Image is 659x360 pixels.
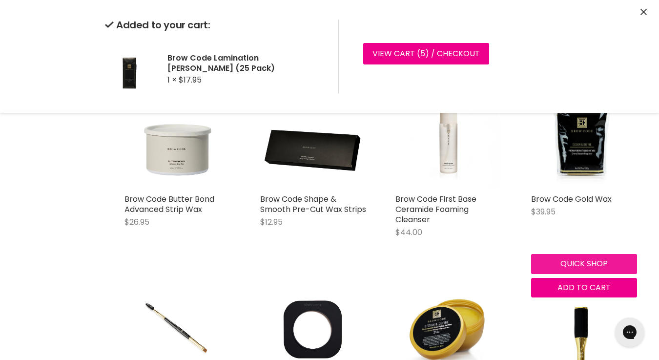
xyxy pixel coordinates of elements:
[363,43,489,64] a: View cart (5) / Checkout
[557,282,611,293] span: Add to cart
[105,20,323,31] h2: Added to your cart:
[167,74,177,85] span: 1 ×
[105,44,154,93] img: Brow Code Lamination Combs (25 Pack)
[420,48,425,59] span: 5
[531,254,638,274] button: Quick shop
[260,193,366,215] a: Brow Code Shape & Smooth Pre-Cut Wax Strips
[395,83,502,190] img: Brow Code First Base Ceramide Foaming Cleanser
[395,193,476,225] a: Brow Code First Base Ceramide Foaming Cleanser
[640,7,647,18] button: Close
[260,83,367,190] img: Brow Code Shape & Smooth Pre-Cut Wax Strips
[179,74,202,85] span: $17.95
[531,83,638,190] img: Brow Code Gold Wax
[610,314,649,350] iframe: Gorgias live chat messenger
[531,278,638,297] button: Add to cart
[531,193,612,205] a: Brow Code Gold Wax
[167,53,323,73] h2: Brow Code Lamination [PERSON_NAME] (25 Pack)
[260,216,283,228] span: $12.95
[124,193,214,215] a: Brow Code Butter Bond Advanced Strip Wax
[124,216,149,228] span: $26.95
[395,227,422,238] span: $44.00
[531,206,556,217] span: $39.95
[124,83,231,190] img: Brow Code Butter Bond Advanced Strip Wax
